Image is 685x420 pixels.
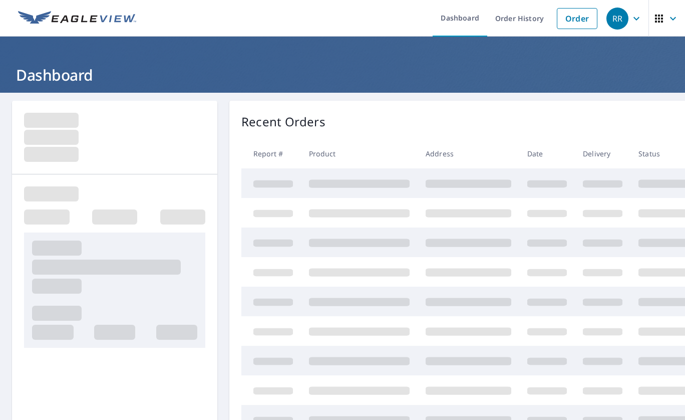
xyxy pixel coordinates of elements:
[241,113,325,131] p: Recent Orders
[241,139,301,168] th: Report #
[301,139,418,168] th: Product
[575,139,630,168] th: Delivery
[557,8,597,29] a: Order
[418,139,519,168] th: Address
[519,139,575,168] th: Date
[18,11,136,26] img: EV Logo
[12,65,673,85] h1: Dashboard
[606,8,628,30] div: RR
